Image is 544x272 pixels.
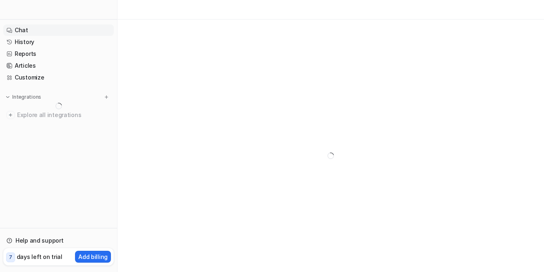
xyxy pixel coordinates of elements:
p: Add billing [78,252,108,261]
p: 7 [9,254,12,261]
img: expand menu [5,94,11,100]
a: Chat [3,24,114,36]
img: explore all integrations [7,111,15,119]
a: Articles [3,60,114,71]
p: days left on trial [17,252,62,261]
p: Integrations [12,94,41,100]
a: History [3,36,114,48]
img: menu_add.svg [104,94,109,100]
a: Explore all integrations [3,109,114,121]
a: Reports [3,48,114,60]
a: Help and support [3,235,114,246]
a: Customize [3,72,114,83]
button: Integrations [3,93,44,101]
span: Explore all integrations [17,108,111,122]
button: Add billing [75,251,111,263]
